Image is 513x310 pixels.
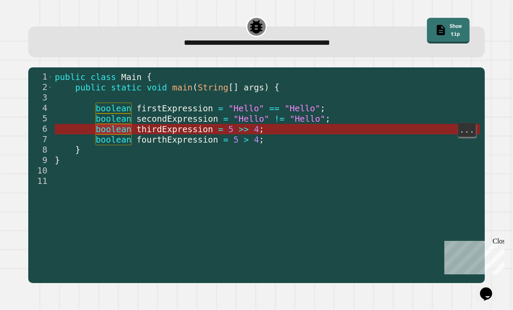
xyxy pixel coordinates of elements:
[172,83,193,93] span: main
[229,103,264,113] span: "Hello"
[441,237,504,274] iframe: chat widget
[48,82,53,93] span: Toggle code folding, rows 2 through 8
[137,135,218,145] span: fourthExpression
[137,103,213,113] span: firstExpression
[290,114,326,124] span: "Hello"
[28,134,53,145] div: 7
[239,124,249,134] span: >>
[254,124,259,134] span: 4
[55,72,85,82] span: public
[244,135,249,145] span: >
[48,72,53,82] span: Toggle code folding, rows 1 through 9
[427,18,469,43] a: Show tip
[3,3,60,55] div: Chat with us now!Close
[28,103,53,113] div: 4
[28,113,53,124] div: 5
[254,135,259,145] span: 4
[233,114,269,124] span: "Hello"
[75,83,106,93] span: public
[198,83,228,93] span: String
[96,103,131,113] span: boolean
[223,114,229,124] span: =
[96,114,131,124] span: boolean
[28,145,53,155] div: 8
[458,124,475,136] span: ...
[229,124,234,134] span: 5
[147,83,167,93] span: void
[28,72,53,82] div: 1
[274,114,284,124] span: !=
[233,135,239,145] span: 5
[270,103,280,113] span: ==
[218,124,223,134] span: =
[91,72,117,82] span: class
[96,124,131,134] span: boolean
[244,83,264,93] span: args
[137,114,218,124] span: secondExpression
[137,124,213,134] span: thirdExpression
[28,166,53,176] div: 10
[285,103,320,113] span: "Hello"
[218,103,223,113] span: =
[96,135,131,145] span: boolean
[28,176,53,187] div: 11
[223,135,229,145] span: =
[121,72,142,82] span: Main
[28,93,53,103] div: 3
[28,82,53,93] div: 2
[476,275,504,301] iframe: chat widget
[28,155,53,166] div: 9
[28,124,53,134] div: 6
[111,83,142,93] span: static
